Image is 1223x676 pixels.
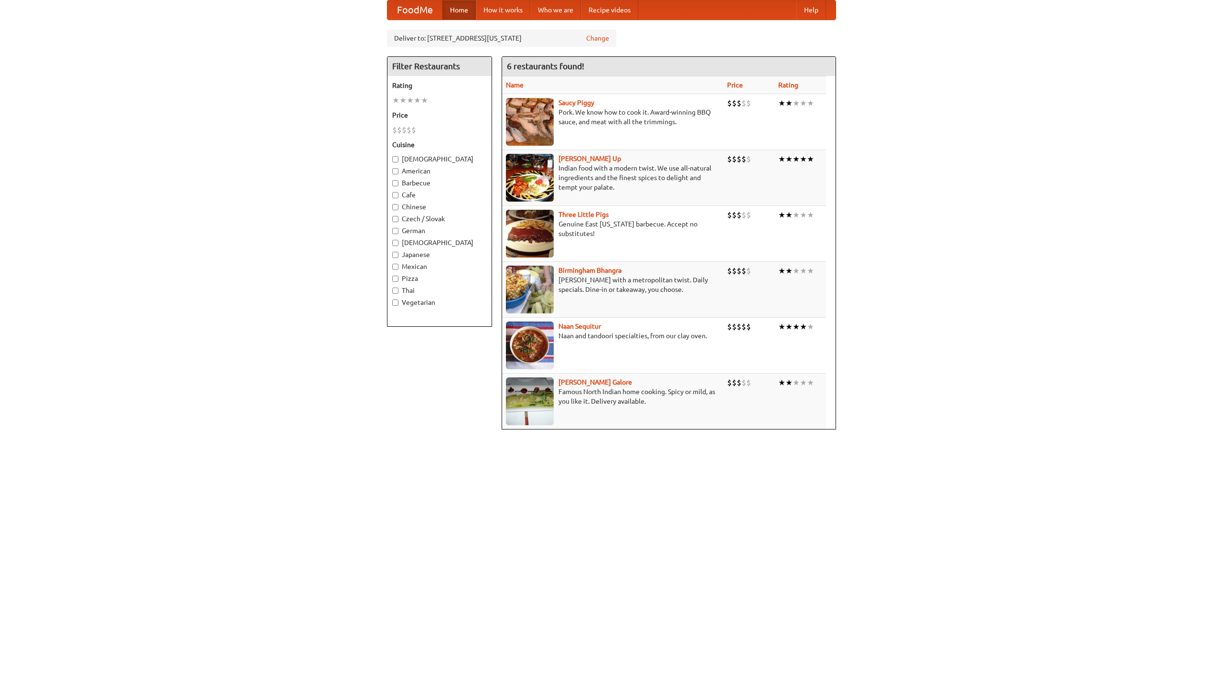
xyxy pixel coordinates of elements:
[800,154,807,164] li: ★
[397,125,402,135] li: $
[746,377,751,388] li: $
[746,154,751,164] li: $
[392,140,487,150] h5: Cuisine
[807,154,814,164] li: ★
[732,377,737,388] li: $
[793,377,800,388] li: ★
[392,110,487,120] h5: Price
[506,322,554,369] img: naansequitur.jpg
[421,95,428,106] li: ★
[407,125,411,135] li: $
[727,154,732,164] li: $
[737,377,741,388] li: $
[778,81,798,89] a: Rating
[737,154,741,164] li: $
[392,250,487,259] label: Japanese
[392,81,487,90] h5: Rating
[737,322,741,332] li: $
[392,204,398,210] input: Chinese
[558,155,621,162] a: [PERSON_NAME] Up
[558,99,594,107] a: Saucy Piggy
[506,81,524,89] a: Name
[785,210,793,220] li: ★
[746,266,751,276] li: $
[800,322,807,332] li: ★
[392,216,398,222] input: Czech / Slovak
[737,266,741,276] li: $
[387,57,492,76] h4: Filter Restaurants
[407,95,414,106] li: ★
[392,228,398,234] input: German
[558,267,622,274] b: Birmingham Bhangra
[392,298,487,307] label: Vegetarian
[399,95,407,106] li: ★
[793,266,800,276] li: ★
[558,211,609,218] a: Three Little Pigs
[392,202,487,212] label: Chinese
[392,274,487,283] label: Pizza
[392,168,398,174] input: American
[392,226,487,236] label: German
[558,322,601,330] a: Naan Sequitur
[392,156,398,162] input: [DEMOGRAPHIC_DATA]
[392,180,398,186] input: Barbecue
[793,98,800,108] li: ★
[392,178,487,188] label: Barbecue
[800,98,807,108] li: ★
[506,210,554,258] img: littlepigs.jpg
[727,377,732,388] li: $
[392,240,398,246] input: [DEMOGRAPHIC_DATA]
[793,154,800,164] li: ★
[778,98,785,108] li: ★
[392,300,398,306] input: Vegetarian
[741,154,746,164] li: $
[807,98,814,108] li: ★
[727,210,732,220] li: $
[506,154,554,202] img: curryup.jpg
[392,288,398,294] input: Thai
[793,322,800,332] li: ★
[727,98,732,108] li: $
[778,322,785,332] li: ★
[807,377,814,388] li: ★
[442,0,476,20] a: Home
[392,262,487,271] label: Mexican
[387,0,442,20] a: FoodMe
[778,154,785,164] li: ★
[741,98,746,108] li: $
[785,98,793,108] li: ★
[392,252,398,258] input: Japanese
[732,322,737,332] li: $
[392,214,487,224] label: Czech / Slovak
[741,377,746,388] li: $
[778,210,785,220] li: ★
[558,378,632,386] a: [PERSON_NAME] Galore
[392,192,398,198] input: Cafe
[506,219,719,238] p: Genuine East [US_STATE] barbecue. Accept no substitutes!
[392,125,397,135] li: $
[581,0,638,20] a: Recipe videos
[778,377,785,388] li: ★
[732,266,737,276] li: $
[807,266,814,276] li: ★
[737,98,741,108] li: $
[800,210,807,220] li: ★
[785,154,793,164] li: ★
[586,33,609,43] a: Change
[392,238,487,247] label: [DEMOGRAPHIC_DATA]
[785,266,793,276] li: ★
[746,98,751,108] li: $
[727,322,732,332] li: $
[392,286,487,295] label: Thai
[507,62,584,71] ng-pluralize: 6 restaurants found!
[506,377,554,425] img: currygalore.jpg
[506,387,719,406] p: Famous North Indian home cooking. Spicy or mild, as you like it. Delivery available.
[741,322,746,332] li: $
[785,322,793,332] li: ★
[807,210,814,220] li: ★
[392,95,399,106] li: ★
[506,107,719,127] p: Pork. We know how to cook it. Award-winning BBQ sauce, and meat with all the trimmings.
[727,266,732,276] li: $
